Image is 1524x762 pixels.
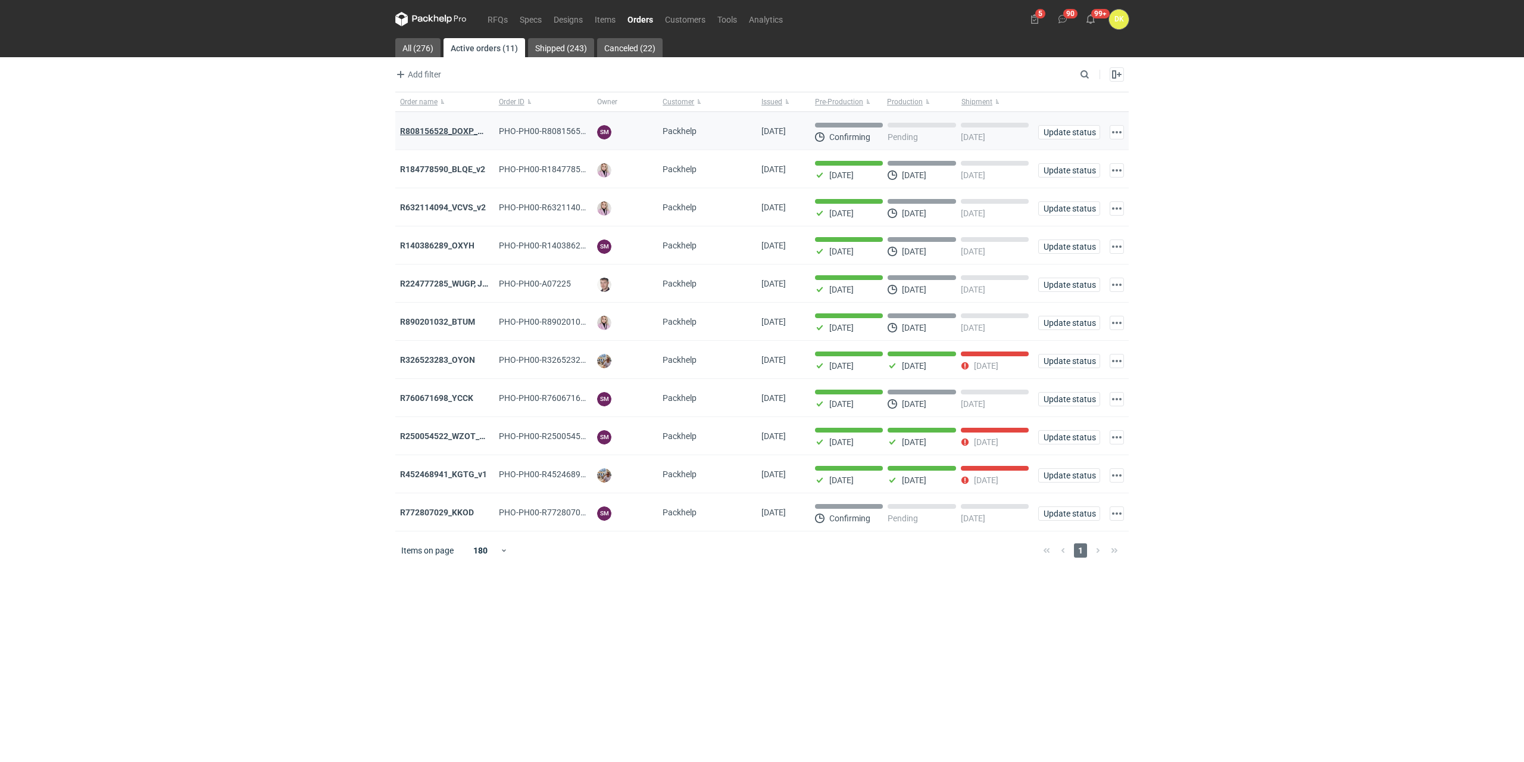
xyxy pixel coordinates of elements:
[597,201,611,216] img: Klaudia Wiśniewska
[1038,354,1100,368] button: Update status
[829,323,854,332] p: [DATE]
[663,431,697,441] span: Packhelp
[1038,125,1100,139] button: Update status
[663,469,697,479] span: Packhelp
[829,170,854,180] p: [DATE]
[622,12,659,26] a: Orders
[1110,506,1124,521] button: Actions
[810,92,885,111] button: Pre-Production
[1044,166,1095,175] span: Update status
[902,209,926,218] p: [DATE]
[597,278,611,292] img: Maciej Sikora
[499,469,629,479] span: PHO-PH00-R452468941_KGTG_V1
[400,203,486,212] a: R632114094_VCVS_v2
[974,361,998,371] p: [DATE]
[499,508,616,517] span: PHO-PH00-R772807029_KKOD
[1038,392,1100,406] button: Update status
[1110,430,1124,444] button: Actions
[711,12,743,26] a: Tools
[761,279,786,288] span: 15/09/2025
[1110,125,1124,139] button: Actions
[1110,354,1124,368] button: Actions
[1038,240,1100,254] button: Update status
[597,430,611,444] figcaption: SM
[663,508,697,517] span: Packhelp
[494,92,593,111] button: Order ID
[400,126,820,136] a: R808156528_DOXP_QFAF_BZBP_ZUYK_WQLV_OKHN_JELH_EVFV_FTDR_ZOWV_CHID_YARY_QVFE_PQSG_HWQ
[395,12,467,26] svg: Packhelp Pro
[1081,10,1100,29] button: 99+
[1110,240,1124,254] button: Actions
[499,393,614,403] span: PHO-PH00-R760671698_YCCK
[482,12,514,26] a: RFQs
[1038,163,1100,178] button: Update status
[961,247,985,256] p: [DATE]
[961,209,985,218] p: [DATE]
[829,437,854,447] p: [DATE]
[761,355,786,365] span: 05/09/2025
[761,164,786,174] span: 18/09/2025
[597,163,611,178] img: Klaudia Wiśniewska
[959,92,1033,111] button: Shipment
[663,203,697,212] span: Packhelp
[597,38,663,57] a: Canceled (22)
[401,545,454,556] span: Items on page
[499,431,704,441] span: PHO-PH00-R250054522_WZOT_SLIO_OVWG_YVQE_V1
[663,97,694,107] span: Customer
[761,317,786,326] span: 12/09/2025
[663,393,697,403] span: Packhelp
[1110,468,1124,483] button: Actions
[829,209,854,218] p: [DATE]
[663,126,697,136] span: Packhelp
[1044,128,1095,136] span: Update status
[888,132,918,142] p: Pending
[1044,471,1095,480] span: Update status
[1074,543,1087,558] span: 1
[400,508,474,517] a: R772807029_KKOD
[395,92,494,111] button: Order name
[761,97,782,107] span: Issued
[1078,67,1116,82] input: Search
[961,323,985,332] p: [DATE]
[400,279,547,288] a: R224777285_WUGP, JPLP, WJRL, ANPD
[658,92,757,111] button: Customer
[1110,316,1124,330] button: Actions
[761,431,786,441] span: 01/09/2025
[829,132,870,142] p: Confirming
[663,164,697,174] span: Packhelp
[888,514,918,523] p: Pending
[961,399,985,409] p: [DATE]
[829,514,870,523] p: Confirming
[393,67,442,82] button: Add filter
[902,170,926,180] p: [DATE]
[597,468,611,483] img: Michał Palasek
[394,67,441,82] span: Add filter
[400,355,475,365] a: R326523283_OYON
[528,38,594,57] a: Shipped (243)
[499,355,616,365] span: PHO-PH00-R326523283_OYON
[761,508,786,517] span: 27/05/2024
[514,12,548,26] a: Specs
[400,317,475,326] a: R890201032_BTUM
[597,506,611,521] figcaption: SM
[597,97,617,107] span: Owner
[829,247,854,256] p: [DATE]
[1109,10,1129,29] button: DK
[395,38,441,57] a: All (276)
[1044,433,1095,441] span: Update status
[1110,392,1124,406] button: Actions
[902,361,926,371] p: [DATE]
[961,132,985,142] p: [DATE]
[1038,506,1100,521] button: Update status
[902,475,926,485] p: [DATE]
[1044,319,1095,327] span: Update status
[1025,10,1044,29] button: 5
[961,285,985,294] p: [DATE]
[829,285,854,294] p: [DATE]
[499,279,571,288] span: PHO-PH00-A07225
